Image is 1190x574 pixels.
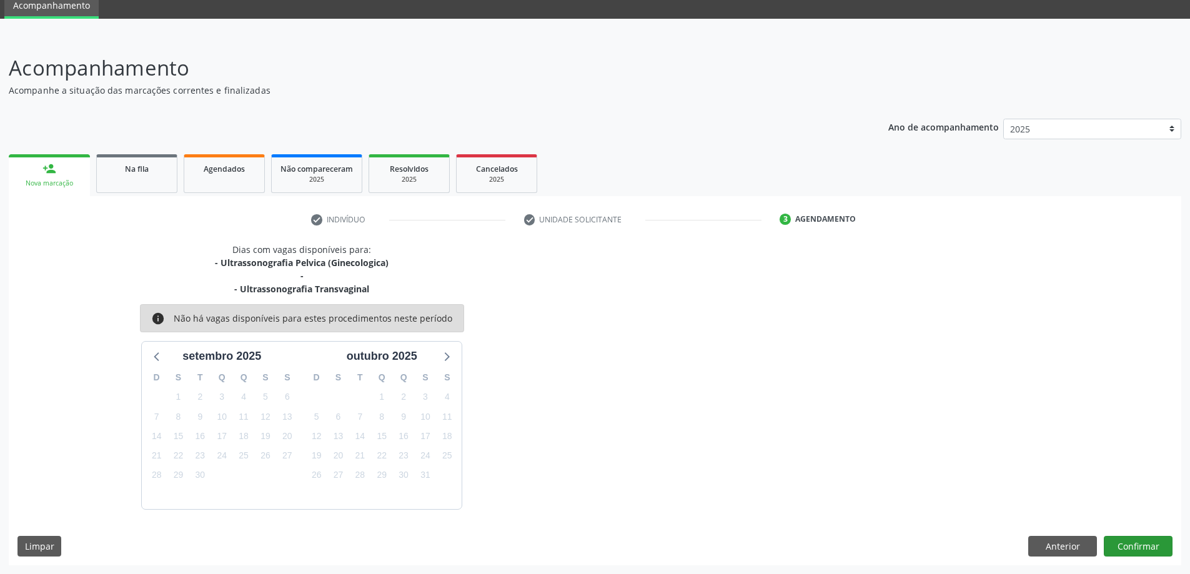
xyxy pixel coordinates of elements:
[215,256,389,269] div: - Ultrassonografia Pelvica (Ginecologica)
[373,408,390,425] span: quarta-feira, 8 de outubro de 2025
[211,368,233,387] div: Q
[327,368,349,387] div: S
[1104,536,1173,557] button: Confirmar
[191,408,209,425] span: terça-feira, 9 de setembro de 2025
[191,427,209,445] span: terça-feira, 16 de setembro de 2025
[191,388,209,406] span: terça-feira, 2 de setembro de 2025
[308,427,325,445] span: domingo, 12 de outubro de 2025
[395,447,412,465] span: quinta-feira, 23 de outubro de 2025
[349,368,371,387] div: T
[417,408,434,425] span: sexta-feira, 10 de outubro de 2025
[351,467,369,484] span: terça-feira, 28 de outubro de 2025
[279,408,296,425] span: sábado, 13 de setembro de 2025
[436,368,458,387] div: S
[174,312,452,325] div: Não há vagas disponíveis para estes procedimentos neste período
[308,447,325,465] span: domingo, 19 de outubro de 2025
[146,368,167,387] div: D
[279,447,296,465] span: sábado, 27 de setembro de 2025
[417,427,434,445] span: sexta-feira, 17 de outubro de 2025
[280,175,353,184] div: 2025
[233,368,255,387] div: Q
[439,427,456,445] span: sábado, 18 de outubro de 2025
[9,84,830,97] p: Acompanhe a situação das marcações correntes e finalizadas
[417,388,434,406] span: sexta-feira, 3 de outubro de 2025
[351,408,369,425] span: terça-feira, 7 de outubro de 2025
[213,427,231,445] span: quarta-feira, 17 de setembro de 2025
[395,467,412,484] span: quinta-feira, 30 de outubro de 2025
[215,269,389,282] div: -
[308,408,325,425] span: domingo, 5 de outubro de 2025
[373,388,390,406] span: quarta-feira, 1 de outubro de 2025
[330,408,347,425] span: segunda-feira, 6 de outubro de 2025
[476,164,518,174] span: Cancelados
[330,447,347,465] span: segunda-feira, 20 de outubro de 2025
[373,427,390,445] span: quarta-feira, 15 de outubro de 2025
[1028,536,1097,557] button: Anterior
[213,388,231,406] span: quarta-feira, 3 de setembro de 2025
[235,447,252,465] span: quinta-feira, 25 de setembro de 2025
[148,467,166,484] span: domingo, 28 de setembro de 2025
[235,388,252,406] span: quinta-feira, 4 de setembro de 2025
[415,368,437,387] div: S
[439,388,456,406] span: sábado, 4 de outubro de 2025
[330,427,347,445] span: segunda-feira, 13 de outubro de 2025
[351,447,369,465] span: terça-feira, 21 de outubro de 2025
[148,427,166,445] span: domingo, 14 de setembro de 2025
[276,368,298,387] div: S
[191,467,209,484] span: terça-feira, 30 de setembro de 2025
[170,408,187,425] span: segunda-feira, 8 de setembro de 2025
[167,368,189,387] div: S
[417,467,434,484] span: sexta-feira, 31 de outubro de 2025
[170,388,187,406] span: segunda-feira, 1 de setembro de 2025
[17,179,81,188] div: Nova marcação
[351,427,369,445] span: terça-feira, 14 de outubro de 2025
[170,467,187,484] span: segunda-feira, 29 de setembro de 2025
[257,447,274,465] span: sexta-feira, 26 de setembro de 2025
[305,368,327,387] div: D
[378,175,440,184] div: 2025
[177,348,266,365] div: setembro 2025
[330,467,347,484] span: segunda-feira, 27 de outubro de 2025
[395,427,412,445] span: quinta-feira, 16 de outubro de 2025
[189,368,211,387] div: T
[465,175,528,184] div: 2025
[417,447,434,465] span: sexta-feira, 24 de outubro de 2025
[257,427,274,445] span: sexta-feira, 19 de setembro de 2025
[148,447,166,465] span: domingo, 21 de setembro de 2025
[170,427,187,445] span: segunda-feira, 15 de setembro de 2025
[393,368,415,387] div: Q
[215,243,389,295] div: Dias com vagas disponíveis para:
[235,427,252,445] span: quinta-feira, 18 de setembro de 2025
[125,164,149,174] span: Na fila
[170,447,187,465] span: segunda-feira, 22 de setembro de 2025
[255,368,277,387] div: S
[215,282,389,295] div: - Ultrassonografia Transvaginal
[204,164,245,174] span: Agendados
[888,119,999,134] p: Ano de acompanhamento
[780,214,791,225] div: 3
[395,388,412,406] span: quinta-feira, 2 de outubro de 2025
[257,408,274,425] span: sexta-feira, 12 de setembro de 2025
[213,447,231,465] span: quarta-feira, 24 de setembro de 2025
[342,348,422,365] div: outubro 2025
[213,408,231,425] span: quarta-feira, 10 de setembro de 2025
[235,408,252,425] span: quinta-feira, 11 de setembro de 2025
[373,467,390,484] span: quarta-feira, 29 de outubro de 2025
[439,447,456,465] span: sábado, 25 de outubro de 2025
[151,312,165,325] i: info
[390,164,429,174] span: Resolvidos
[9,52,830,84] p: Acompanhamento
[148,408,166,425] span: domingo, 7 de setembro de 2025
[191,447,209,465] span: terça-feira, 23 de setembro de 2025
[439,408,456,425] span: sábado, 11 de outubro de 2025
[795,214,856,225] div: Agendamento
[42,162,56,176] div: person_add
[371,368,393,387] div: Q
[279,388,296,406] span: sábado, 6 de setembro de 2025
[257,388,274,406] span: sexta-feira, 5 de setembro de 2025
[373,447,390,465] span: quarta-feira, 22 de outubro de 2025
[280,164,353,174] span: Não compareceram
[279,427,296,445] span: sábado, 20 de setembro de 2025
[395,408,412,425] span: quinta-feira, 9 de outubro de 2025
[308,467,325,484] span: domingo, 26 de outubro de 2025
